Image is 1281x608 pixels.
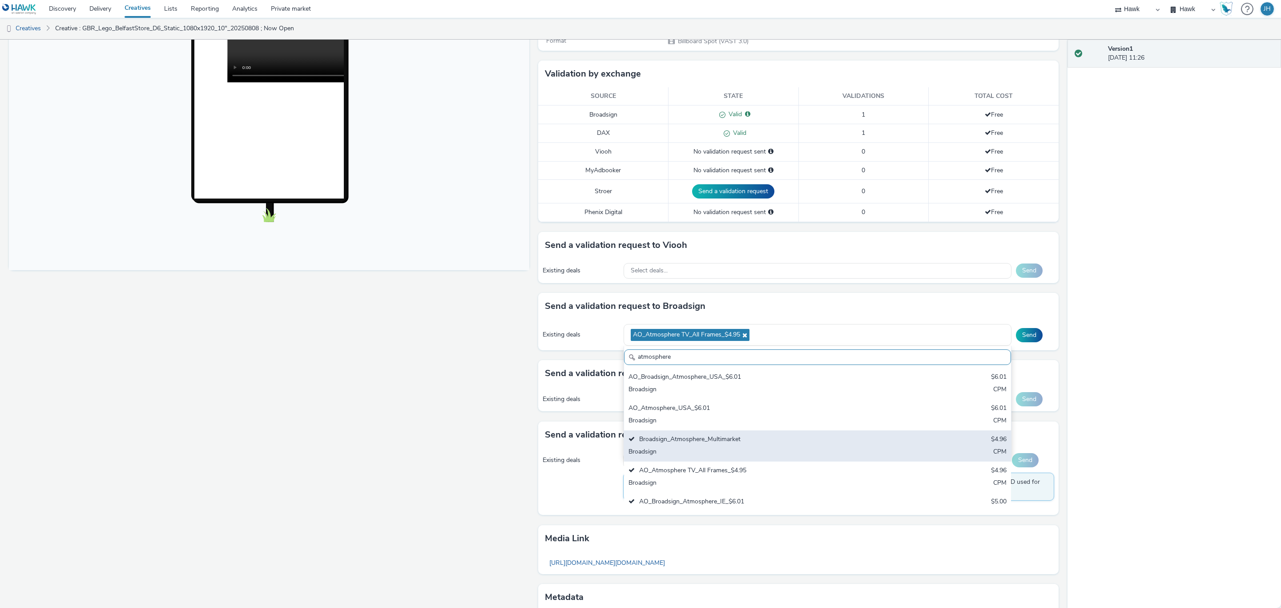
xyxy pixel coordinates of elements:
div: $5.00 [991,497,1007,507]
div: Broadsign_Atmosphere_Multimarket [628,435,879,445]
div: Broadsign [628,478,879,489]
th: Validations [798,87,929,105]
td: Viooh [538,143,669,161]
div: No validation request sent [673,166,794,175]
td: DAX [538,124,669,143]
input: Search...... [624,349,1011,365]
div: CPM [993,416,1007,426]
div: AO_Broadsign_Atmosphere_USA_$6.01 [628,373,879,383]
div: CPM [993,510,1007,520]
span: 0 [862,208,865,216]
div: No validation request sent [673,208,794,217]
span: 0 [862,166,865,174]
span: Free [985,208,1003,216]
div: AO_Atmosphere_USA_$6.01 [628,404,879,414]
div: Existing deals [543,266,619,275]
span: Free [985,166,1003,174]
span: Format [546,36,566,45]
button: Send [1016,328,1043,342]
td: Phenix Digital [538,203,669,222]
span: Free [985,147,1003,156]
span: Billboard Spot (VAST 3.0) [677,37,749,45]
h3: Send a validation request to Viooh [545,239,687,252]
img: Hawk Academy [1220,2,1233,16]
td: MyAdbooker [538,161,669,179]
div: $4.96 [991,435,1007,445]
div: Please select a deal below and click on Send to send a validation request to Viooh. [768,147,773,156]
img: dooh [4,24,13,33]
span: Free [985,129,1003,137]
span: 1 [862,110,865,119]
h3: Send a validation request to Broadsign [545,300,705,313]
a: [URL][DOMAIN_NAME][DOMAIN_NAME] [545,554,669,572]
div: CPM [993,385,1007,395]
h3: Validation by exchange [545,67,641,81]
td: Stroer [538,179,669,203]
div: CPM [993,447,1007,458]
h3: Metadata [545,591,584,604]
img: undefined Logo [2,4,36,15]
strong: Version 1 [1108,45,1133,53]
button: Send [1016,263,1043,278]
a: Hawk Academy [1220,2,1237,16]
div: No validation request sent [673,147,794,156]
span: 0 [862,147,865,156]
div: CPM [993,478,1007,489]
div: AO_Broadsign_Atmosphere_IE_$6.01 [628,497,879,507]
button: Send [1016,392,1043,406]
h3: Media link [545,532,589,545]
span: Valid [730,129,746,137]
span: Free [985,187,1003,195]
div: Broadsign [628,385,879,395]
div: Broadsign [628,447,879,458]
th: Source [538,87,669,105]
span: Select deals... [631,267,668,275]
span: Valid [725,110,742,118]
div: Broadsign [628,416,879,426]
div: $6.01 [991,404,1007,414]
div: $6.01 [991,373,1007,383]
div: Please select a deal below and click on Send to send a validation request to Phenix Digital. [768,208,773,217]
a: Creative : GBR_Lego_BelfastStore_D6_Static_1080x1920_10"_20250808 ; Now Open [51,18,298,39]
h3: Send a validation request to Phenix Digital [545,428,720,442]
span: 1 [862,129,865,137]
span: AO_Atmosphere TV_All Frames_$4.95 [633,331,740,339]
div: JH [1264,2,1271,16]
button: Send a validation request [692,184,774,199]
div: AO_Atmosphere TV_All Frames_$4.95 [628,466,879,476]
span: 0 [862,187,865,195]
button: Send [1012,453,1039,467]
div: Please select a deal below and click on Send to send a validation request to MyAdbooker. [768,166,773,175]
td: Broadsign [538,105,669,124]
div: [DATE] 11:26 [1108,45,1274,63]
th: Total cost [929,87,1059,105]
h3: Send a validation request to MyAdbooker [545,367,717,380]
div: Broadsign [628,510,879,520]
div: $4.96 [991,466,1007,476]
div: Existing deals [543,395,619,404]
span: Free [985,110,1003,119]
div: Existing deals [543,330,619,339]
div: Existing deals [543,456,619,465]
th: State [669,87,799,105]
